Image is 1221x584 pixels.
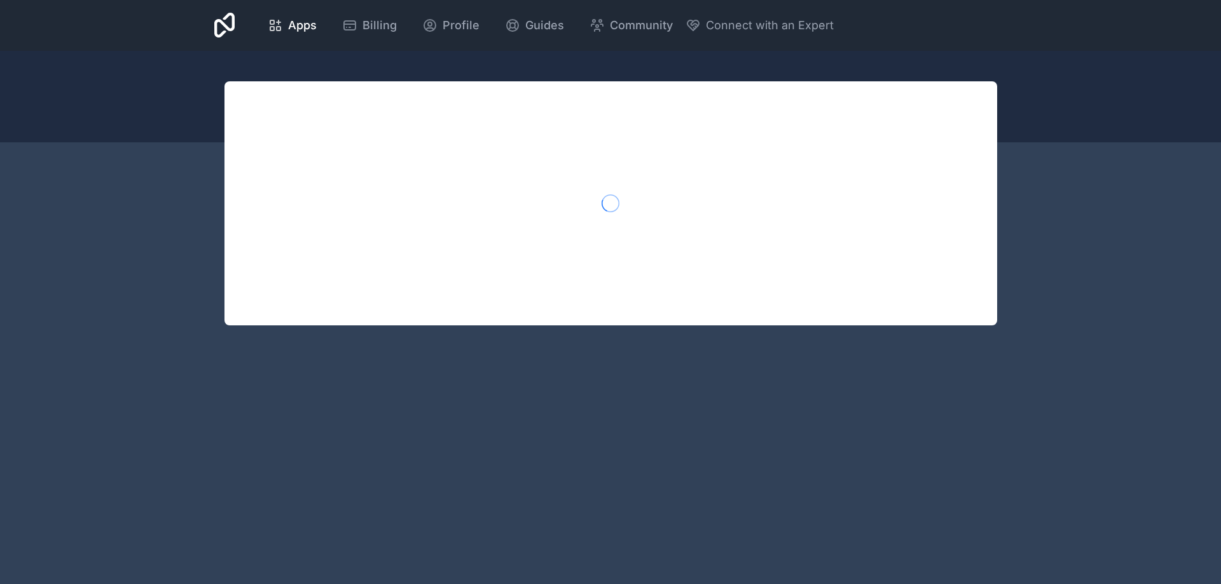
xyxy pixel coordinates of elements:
a: Profile [412,11,490,39]
span: Connect with an Expert [706,17,834,34]
a: Guides [495,11,574,39]
a: Apps [258,11,327,39]
span: Billing [362,17,397,34]
a: Billing [332,11,407,39]
a: Community [579,11,683,39]
span: Profile [443,17,479,34]
span: Community [610,17,673,34]
span: Apps [288,17,317,34]
span: Guides [525,17,564,34]
button: Connect with an Expert [686,17,834,34]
